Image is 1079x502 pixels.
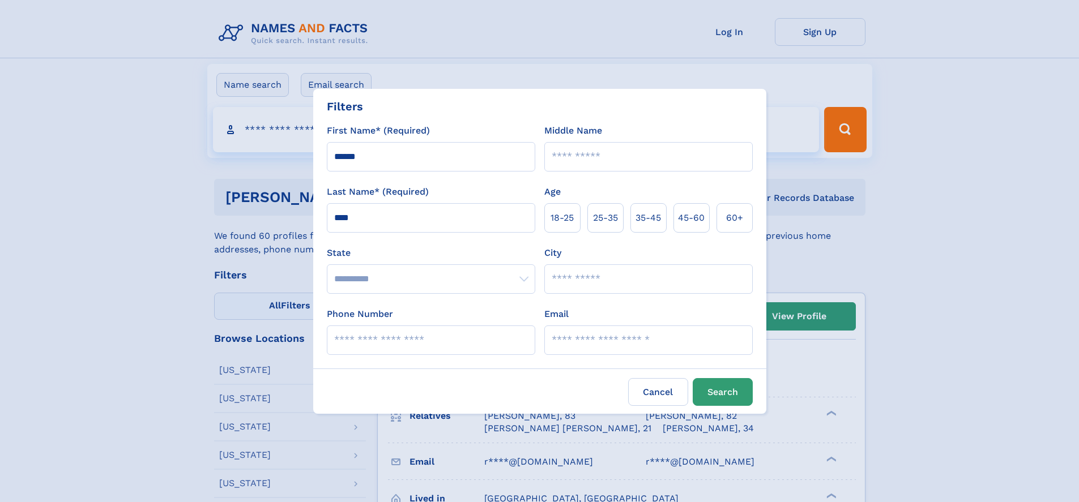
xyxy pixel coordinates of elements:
label: First Name* (Required) [327,124,430,138]
span: 45‑60 [678,211,705,225]
label: Email [544,307,569,321]
label: City [544,246,561,260]
label: Cancel [628,378,688,406]
span: 60+ [726,211,743,225]
span: 25‑35 [593,211,618,225]
label: Last Name* (Required) [327,185,429,199]
span: 35‑45 [636,211,661,225]
label: Phone Number [327,307,393,321]
button: Search [693,378,753,406]
span: 18‑25 [551,211,574,225]
label: State [327,246,535,260]
label: Middle Name [544,124,602,138]
label: Age [544,185,561,199]
div: Filters [327,98,363,115]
